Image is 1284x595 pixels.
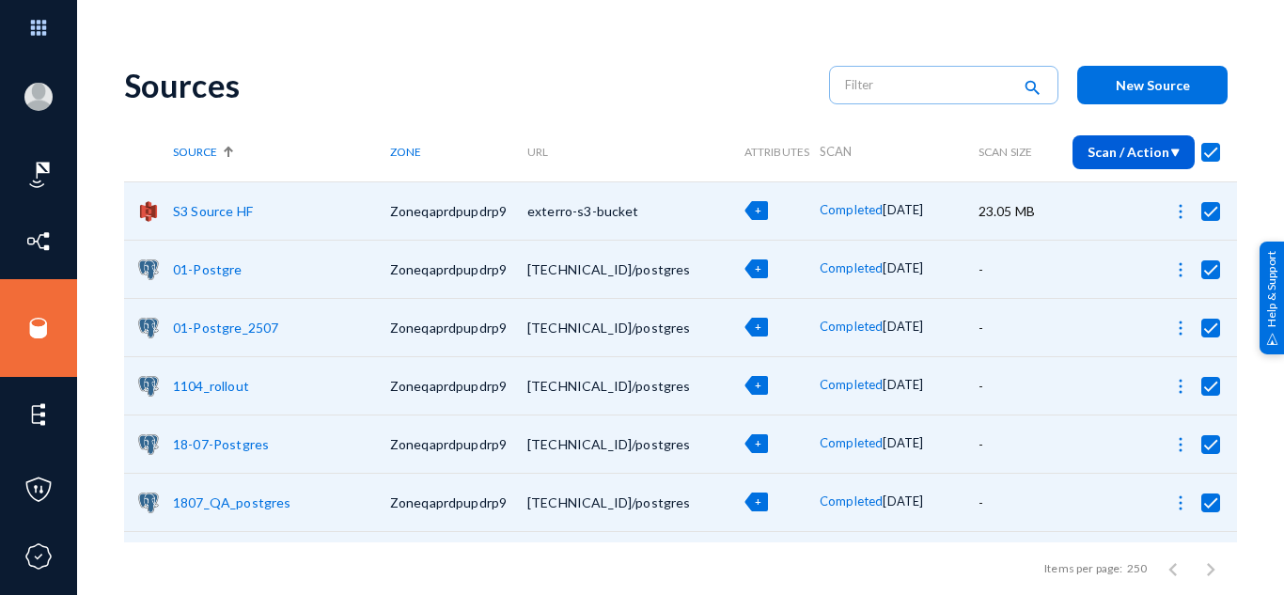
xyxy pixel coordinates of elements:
[390,298,527,356] td: Zoneqaprdpupdrp9
[755,204,761,216] span: +
[24,542,53,571] img: icon-compliance.svg
[883,202,923,217] span: [DATE]
[527,378,691,394] span: [TECHNICAL_ID]/postgres
[1044,560,1122,577] div: Items per page:
[883,435,923,450] span: [DATE]
[883,493,923,509] span: [DATE]
[527,203,639,219] span: exterro-s3-bucket
[173,145,390,159] div: Source
[173,145,217,159] span: Source
[527,145,548,159] span: URL
[883,377,923,392] span: [DATE]
[979,415,1053,473] td: -
[10,8,67,48] img: app launcher
[979,145,1032,159] span: Scan Size
[390,531,527,589] td: Zoneqaprdpupdrp9
[883,319,923,334] span: [DATE]
[24,400,53,429] img: icon-elements.svg
[24,161,53,189] img: icon-risk-sonar.svg
[979,473,1053,531] td: -
[173,203,253,219] a: S3 Source HF
[138,259,159,280] img: pgsql.png
[820,377,883,392] span: Completed
[820,435,883,450] span: Completed
[1171,435,1190,454] img: icon-more.svg
[979,531,1053,589] td: 1.22 MB
[24,83,53,111] img: blank-profile-picture.png
[979,356,1053,415] td: -
[755,321,761,333] span: +
[1088,144,1180,160] span: Scan / Action
[979,181,1053,240] td: 23.05 MB
[1171,202,1190,221] img: icon-more.svg
[173,378,249,394] a: 1104_rollout
[527,320,691,336] span: [TECHNICAL_ID]/postgres
[138,434,159,455] img: pgsql.png
[1171,377,1190,396] img: icon-more.svg
[173,261,243,277] a: 01-Postgre
[1171,260,1190,279] img: icon-more.svg
[1127,560,1147,577] div: 250
[527,494,691,510] span: [TECHNICAL_ID]/postgres
[1171,319,1190,337] img: icon-more.svg
[755,437,761,449] span: +
[1171,493,1190,512] img: icon-more.svg
[1021,76,1043,102] mat-icon: search
[1077,66,1228,104] button: New Source
[820,144,853,159] span: Scan
[527,436,691,452] span: [TECHNICAL_ID]/postgres
[744,145,810,159] span: Attributes
[1154,550,1192,587] button: Previous page
[755,379,761,391] span: +
[24,314,53,342] img: icon-sources.svg
[1169,149,1180,158] img: down-arrow-white.svg
[1192,550,1229,587] button: Next page
[390,145,421,159] span: Zone
[138,318,159,338] img: pgsql.png
[1073,135,1195,169] button: Scan / Action
[390,181,527,240] td: Zoneqaprdpupdrp9
[138,376,159,397] img: pgsql.png
[820,319,883,334] span: Completed
[24,227,53,256] img: icon-inventory.svg
[173,320,278,336] a: 01-Postgre_2507
[1266,333,1278,345] img: help_support.svg
[390,473,527,531] td: Zoneqaprdpupdrp9
[390,145,527,159] div: Zone
[1116,77,1190,93] span: New Source
[979,240,1053,298] td: -
[820,202,883,217] span: Completed
[138,201,159,222] img: s3.png
[390,356,527,415] td: Zoneqaprdpupdrp9
[527,261,691,277] span: [TECHNICAL_ID]/postgres
[883,260,923,275] span: [DATE]
[138,493,159,513] img: pgsql.png
[979,298,1053,356] td: -
[390,240,527,298] td: Zoneqaprdpupdrp9
[755,262,761,274] span: +
[845,70,1010,99] input: Filter
[24,476,53,504] img: icon-policies.svg
[124,66,810,104] div: Sources
[173,436,269,452] a: 18-07-Postgres
[390,415,527,473] td: Zoneqaprdpupdrp9
[820,493,883,509] span: Completed
[1260,241,1284,353] div: Help & Support
[755,495,761,508] span: +
[820,260,883,275] span: Completed
[173,494,291,510] a: 1807_QA_postgres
